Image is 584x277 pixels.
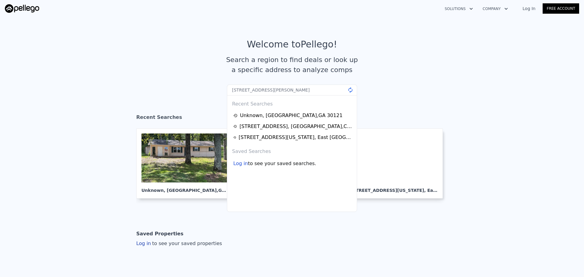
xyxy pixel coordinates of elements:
div: [STREET_ADDRESS] , [GEOGRAPHIC_DATA] , CA 92504 [239,123,353,130]
a: Free Account [543,3,579,14]
button: Solutions [440,3,478,14]
div: Recent Searches [136,109,448,128]
a: [STREET_ADDRESS], [GEOGRAPHIC_DATA],CA 92504 [233,123,353,130]
a: [STREET_ADDRESS][US_STATE], East [GEOGRAPHIC_DATA] [346,128,448,199]
div: Search a region to find deals or look up a specific address to analyze comps [224,55,360,75]
a: Unknown, [GEOGRAPHIC_DATA],GA 30121 [136,128,238,199]
a: Unknown, [GEOGRAPHIC_DATA],GA 30121 [233,112,353,119]
div: [STREET_ADDRESS][US_STATE] , East [GEOGRAPHIC_DATA] , CA 90022 [239,134,353,141]
img: Pellego [5,4,39,13]
div: Welcome to Pellego ! [247,39,337,50]
a: [STREET_ADDRESS][US_STATE], East [GEOGRAPHIC_DATA],CA 90022 [233,134,353,141]
div: [STREET_ADDRESS][US_STATE] , East [GEOGRAPHIC_DATA] [351,182,438,193]
div: Log in [136,240,222,247]
a: Log In [515,5,543,12]
div: Recent Searches [230,95,354,110]
span: , GA 30121 [217,188,241,193]
span: to see your saved properties [151,241,222,246]
button: Company [478,3,513,14]
span: to see your saved searches. [248,160,316,167]
div: Log in [233,160,248,167]
div: Saved Searches [230,143,354,158]
div: Unknown , [GEOGRAPHIC_DATA] , GA 30121 [240,112,342,119]
div: Unknown , [GEOGRAPHIC_DATA] [141,182,228,193]
div: Saved Properties [136,228,183,240]
input: Search an address or region... [227,85,357,95]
